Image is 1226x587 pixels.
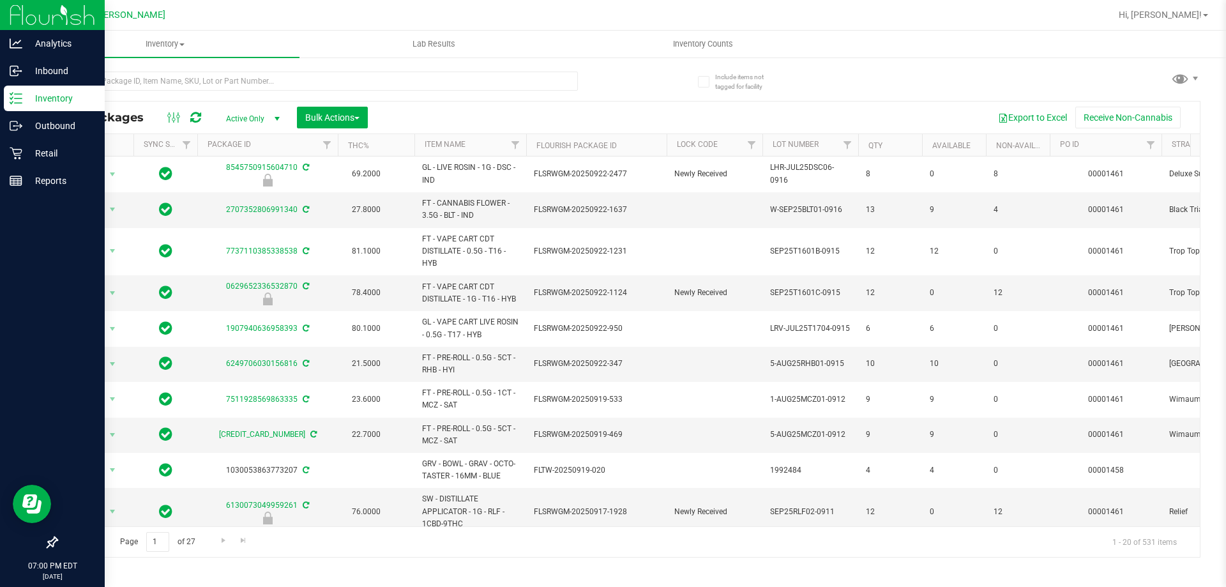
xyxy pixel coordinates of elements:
a: 6249706030156816 [226,359,298,368]
span: SW - DISTILLATE APPLICATOR - 1G - RLF - 1CBD-9THC [422,493,518,530]
span: 10 [930,358,978,370]
a: 00001458 [1088,466,1124,475]
span: Inventory Counts [656,38,750,50]
span: 4 [930,464,978,476]
a: Filter [741,134,762,156]
inline-svg: Analytics [10,37,22,50]
span: 12 [930,245,978,257]
span: 10 [866,358,914,370]
span: FLTW-20250919-020 [534,464,659,476]
span: 0 [994,323,1042,335]
span: 9 [930,393,978,406]
a: Lab Results [299,31,568,57]
button: Bulk Actions [297,107,368,128]
a: Flourish Package ID [536,141,617,150]
span: 4 [994,204,1042,216]
span: LRV-JUL25T1704-0915 [770,323,851,335]
a: 00001461 [1088,430,1124,439]
a: 00001461 [1088,395,1124,404]
a: 7737110385338538 [226,247,298,255]
span: 12 [866,506,914,518]
div: Newly Received [195,512,340,524]
span: 9 [866,429,914,441]
a: Go to the last page [234,532,253,549]
a: Filter [176,134,197,156]
span: 13 [866,204,914,216]
span: FLSRWGM-20250922-347 [534,358,659,370]
span: GL - VAPE CART LIVE ROSIN - 0.5G - T17 - HYB [422,316,518,340]
p: Analytics [22,36,99,51]
span: Sync from Compliance System [301,395,309,404]
span: 1 - 20 of 531 items [1102,532,1187,551]
span: 9 [866,393,914,406]
span: 0 [994,245,1042,257]
span: Newly Received [674,506,755,518]
a: 00001461 [1088,169,1124,178]
span: 0 [994,358,1042,370]
span: 9 [930,429,978,441]
span: In Sync [159,425,172,443]
a: 7511928569863335 [226,395,298,404]
span: Sync from Compliance System [301,247,309,255]
span: 0 [930,168,978,180]
span: Sync from Compliance System [301,359,309,368]
a: Inventory [31,31,299,57]
span: All Packages [66,111,156,125]
button: Export to Excel [990,107,1075,128]
iframe: Resource center [13,485,51,523]
a: Strain [1172,140,1198,149]
a: Available [932,141,971,150]
span: In Sync [159,461,172,479]
p: Outbound [22,118,99,133]
span: select [105,390,121,408]
span: Lab Results [395,38,473,50]
span: Sync from Compliance System [301,466,309,475]
span: 8 [994,168,1042,180]
div: Newly Received [195,293,340,305]
span: In Sync [159,319,172,337]
a: Filter [505,134,526,156]
input: 1 [146,532,169,552]
span: LHR-JUL25DSC06-0916 [770,162,851,186]
span: Newly Received [674,168,755,180]
a: Lot Number [773,140,819,149]
inline-svg: Inbound [10,65,22,77]
span: SEP25T1601C-0915 [770,287,851,299]
span: FLSRWGM-20250922-1231 [534,245,659,257]
a: Package ID [208,140,251,149]
span: FLSRWGM-20250917-1928 [534,506,659,518]
a: 0629652336532870 [226,282,298,291]
a: [CREDIT_CARD_NUMBER] [219,430,305,439]
span: 78.4000 [345,284,387,302]
span: select [105,426,121,444]
p: 07:00 PM EDT [6,560,99,572]
a: 1907940636958393 [226,324,298,333]
a: Filter [317,134,338,156]
span: In Sync [159,354,172,372]
span: In Sync [159,390,172,408]
span: 6 [930,323,978,335]
span: FT - PRE-ROLL - 0.5G - 1CT - MCZ - SAT [422,387,518,411]
a: Go to the next page [214,532,232,549]
span: Page of 27 [109,532,206,552]
span: 81.1000 [345,242,387,261]
span: Hi, [PERSON_NAME]! [1119,10,1202,20]
span: In Sync [159,242,172,260]
inline-svg: Outbound [10,119,22,132]
span: FLSRWGM-20250919-533 [534,393,659,406]
p: Inventory [22,91,99,106]
span: select [105,461,121,479]
inline-svg: Inventory [10,92,22,105]
span: Inventory [31,38,299,50]
span: In Sync [159,284,172,301]
span: FT - VAPE CART CDT DISTILLATE - 0.5G - T16 - HYB [422,233,518,270]
p: Inbound [22,63,99,79]
span: 0 [994,429,1042,441]
span: 12 [994,506,1042,518]
span: Sync from Compliance System [301,163,309,172]
p: Reports [22,173,99,188]
span: 12 [866,245,914,257]
span: select [105,355,121,373]
input: Search Package ID, Item Name, SKU, Lot or Part Number... [56,72,578,91]
span: 22.7000 [345,425,387,444]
